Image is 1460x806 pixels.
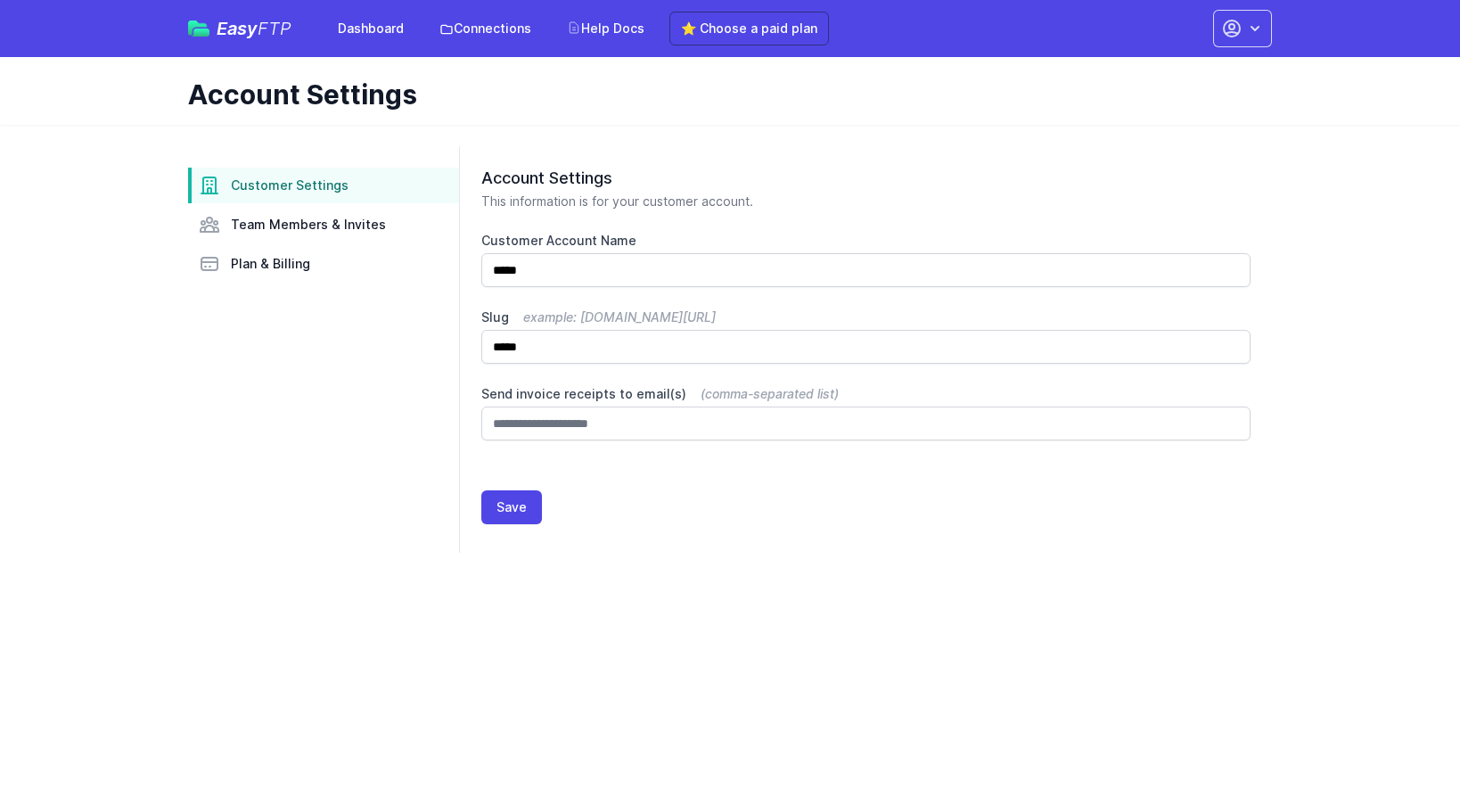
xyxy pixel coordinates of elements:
span: Customer Settings [231,177,349,194]
a: Dashboard [327,12,414,45]
p: This information is for your customer account. [481,193,1251,210]
label: Send invoice receipts to email(s) [481,385,1251,403]
span: (comma-separated list) [701,386,839,401]
img: easyftp_logo.png [188,21,209,37]
h2: Account Settings [481,168,1251,189]
button: Save [481,490,542,524]
a: Team Members & Invites [188,207,459,243]
span: Plan & Billing [231,255,310,273]
a: Connections [429,12,542,45]
span: FTP [258,18,291,39]
a: EasyFTP [188,20,291,37]
span: Easy [217,20,291,37]
label: Slug [481,308,1251,326]
span: Team Members & Invites [231,216,386,234]
a: ⭐ Choose a paid plan [669,12,829,45]
label: Customer Account Name [481,232,1251,250]
h1: Account Settings [188,78,1258,111]
a: Plan & Billing [188,246,459,282]
span: example: [DOMAIN_NAME][URL] [523,309,716,325]
a: Help Docs [556,12,655,45]
a: Customer Settings [188,168,459,203]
